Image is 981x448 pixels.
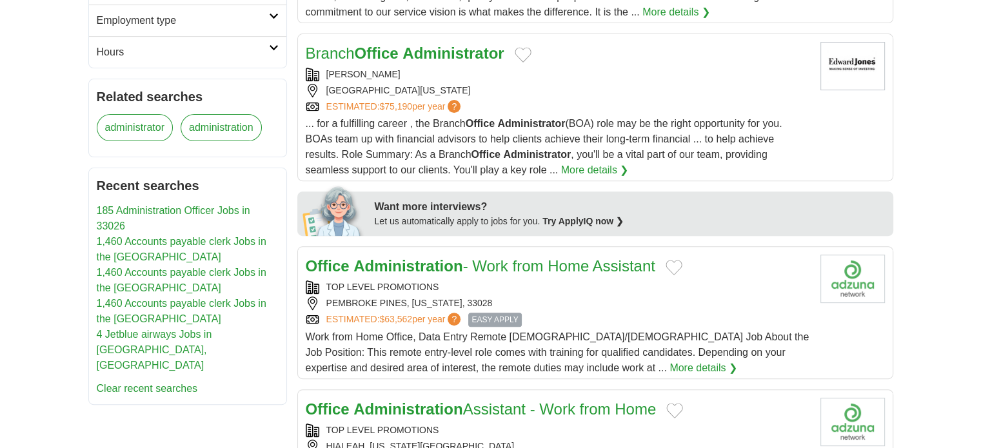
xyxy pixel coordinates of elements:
[97,44,269,60] h2: Hours
[666,403,683,418] button: Add to favorite jobs
[468,313,521,327] span: EASY APPLY
[515,47,531,63] button: Add to favorite jobs
[306,400,350,418] strong: Office
[448,313,461,326] span: ?
[379,101,412,112] span: $75,190
[326,100,464,113] a: ESTIMATED:$75,190per year?
[820,398,885,446] img: Company logo
[466,118,495,129] strong: Office
[306,400,657,418] a: Office AdministrationAssistant - Work from Home
[669,360,737,376] a: More details ❯
[181,114,262,141] a: administration
[306,424,810,437] div: TOP LEVEL PROMOTIONS
[306,84,810,97] div: [GEOGRAPHIC_DATA][US_STATE]
[97,329,212,371] a: 4 Jetblue airways Jobs in [GEOGRAPHIC_DATA], [GEOGRAPHIC_DATA]
[97,205,250,231] a: 185 Administration Officer Jobs in 33026
[326,69,401,79] a: [PERSON_NAME]
[306,297,810,310] div: PEMBROKE PINES, [US_STATE], 33028
[302,184,365,236] img: apply-iq-scientist.png
[97,267,266,293] a: 1,460 Accounts payable clerk Jobs in the [GEOGRAPHIC_DATA]
[561,162,629,178] a: More details ❯
[542,216,624,226] a: Try ApplyIQ now ❯
[97,87,279,106] h2: Related searches
[97,13,269,28] h2: Employment type
[642,5,710,20] a: More details ❯
[820,255,885,303] img: Company logo
[97,236,266,262] a: 1,460 Accounts payable clerk Jobs in the [GEOGRAPHIC_DATA]
[503,149,571,160] strong: Administrator
[89,5,286,36] a: Employment type
[97,298,266,324] a: 1,460 Accounts payable clerk Jobs in the [GEOGRAPHIC_DATA]
[353,257,462,275] strong: Administration
[326,313,464,327] a: ESTIMATED:$63,562per year?
[375,215,886,228] div: Let us automatically apply to jobs for you.
[402,44,504,62] strong: Administrator
[97,176,279,195] h2: Recent searches
[448,100,461,113] span: ?
[306,257,350,275] strong: Office
[306,257,655,275] a: Office Administration- Work from Home Assistant
[497,118,565,129] strong: Administrator
[666,260,682,275] button: Add to favorite jobs
[471,149,500,160] strong: Office
[355,44,399,62] strong: Office
[306,280,810,294] div: TOP LEVEL PROMOTIONS
[89,36,286,68] a: Hours
[353,400,462,418] strong: Administration
[379,314,412,324] span: $63,562
[306,44,504,62] a: BranchOffice Administrator
[820,42,885,90] img: Edward Jones logo
[306,331,809,373] span: Work from Home Office, Data Entry Remote [DEMOGRAPHIC_DATA]/[DEMOGRAPHIC_DATA] Job About the Job ...
[375,199,886,215] div: Want more interviews?
[97,383,198,394] a: Clear recent searches
[306,118,782,175] span: ... for a fulfilling career , the Branch (BOA) role may be the right opportunity for you. BOAs te...
[97,114,173,141] a: administrator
